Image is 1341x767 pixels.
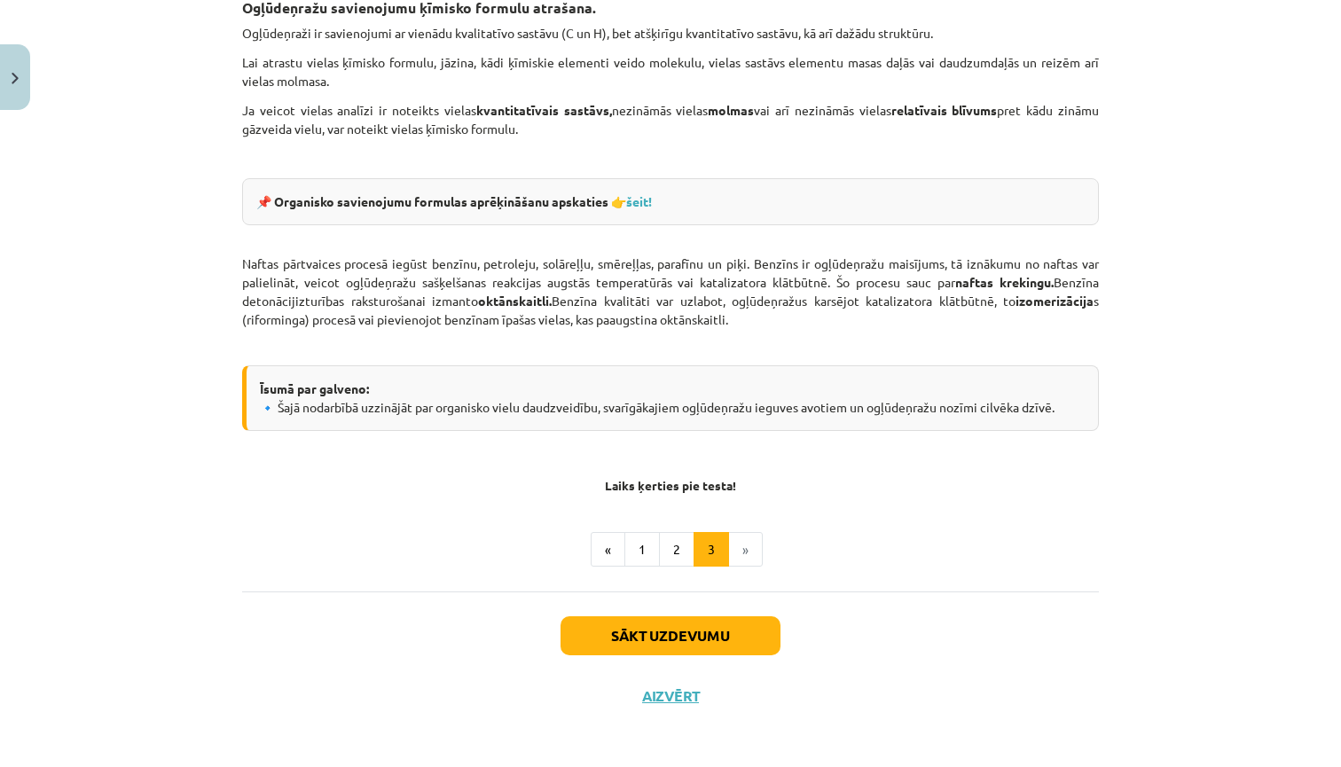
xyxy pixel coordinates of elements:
[242,254,1099,348] p: Naftas pārtvaices procesā iegūst benzīnu, petroleju, solāreļļu, smēreļļas, parafīnu un piķi. Benz...
[242,24,1099,43] p: Ogļūdeņraži ir savienojumi ar vienādu kvalitatīvo sastāvu (C un H), bet atšķirīgu kvantitatīvo sa...
[476,102,612,118] b: kvantitatīvais sastāvs,
[260,380,369,396] b: Īsumā par galveno:
[478,293,552,309] b: oktānskaitli.
[12,73,19,84] img: icon-close-lesson-0947bae3869378f0d4975bcd49f059093ad1ed9edebbc8119c70593378902aed.svg
[891,102,998,118] b: relatīvais blīvums
[955,274,1054,290] b: naftas krekingu.
[561,616,780,655] button: Sākt uzdevumu
[242,53,1099,90] p: Lai atrastu vielas ķīmisko formulu, jāzina, kādi ķīmiskie elementi veido molekulu, vielas sastāvs...
[694,532,729,567] button: 3
[256,193,652,209] strong: 📌 Organisko savienojumu formulas aprēķināšanu apskaties 👉
[659,532,694,567] button: 2
[626,193,652,209] a: šeit!
[242,365,1099,431] div: 🔹 Šajā nodarbībā uzzinājāt par organisko vielu daudzveidību, svarīgākajiem ogļūdeņražu ieguves av...
[242,101,1099,138] p: Ja veicot vielas analīzi ir noteikts vielas nezināmās vielas vai arī nezināmās vielas pret kādu z...
[637,687,704,705] button: Aizvērt
[591,532,625,567] button: «
[624,532,660,567] button: 1
[1016,293,1094,309] b: izomerizācija
[605,477,736,493] strong: Laiks ķerties pie testa!
[708,102,754,118] b: molmas
[242,532,1099,567] nav: Page navigation example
